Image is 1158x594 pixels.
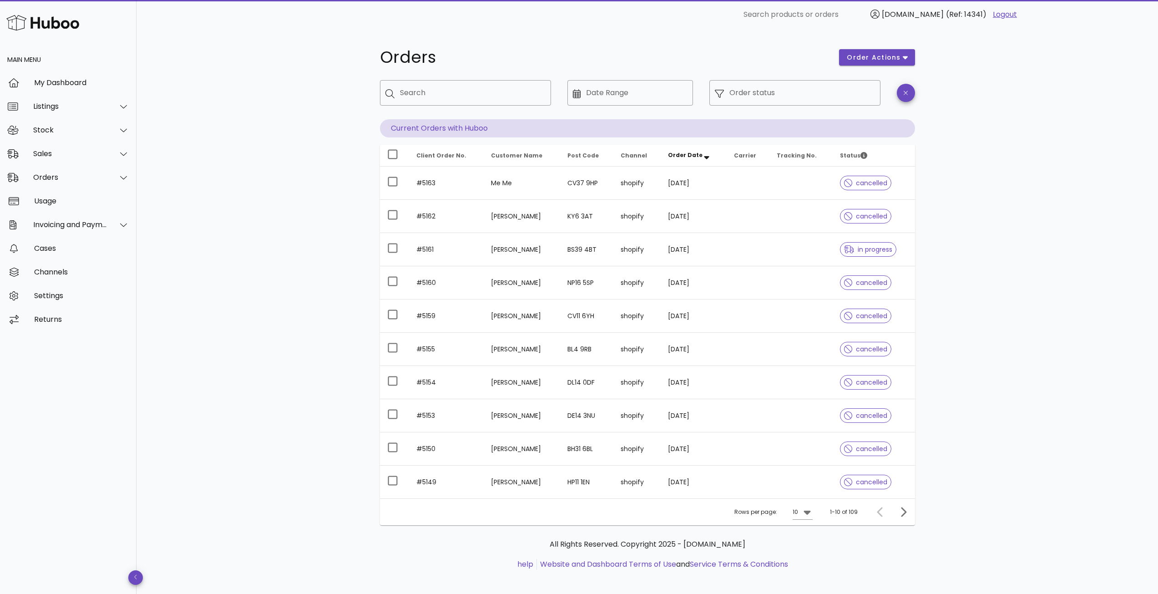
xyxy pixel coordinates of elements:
span: cancelled [844,313,887,319]
td: CV11 6YH [560,300,613,333]
td: [PERSON_NAME] [484,200,560,233]
td: shopify [613,233,661,266]
span: cancelled [844,479,887,485]
td: shopify [613,200,661,233]
div: Usage [34,197,129,205]
th: Channel [613,145,661,167]
td: [PERSON_NAME] [484,300,560,333]
td: [DATE] [661,366,727,399]
th: Order Date: Sorted descending. Activate to remove sorting. [661,145,727,167]
td: #5159 [409,300,484,333]
td: [DATE] [661,466,727,498]
td: BH31 6BL [560,432,613,466]
button: Next page [895,504,911,520]
div: Invoicing and Payments [33,220,107,229]
td: [DATE] [661,333,727,366]
span: order actions [846,53,901,62]
td: [PERSON_NAME] [484,466,560,498]
td: #5160 [409,266,484,300]
th: Tracking No. [769,145,833,167]
td: [PERSON_NAME] [484,333,560,366]
div: Stock [33,126,107,134]
span: Order Date [668,151,703,159]
span: cancelled [844,346,887,352]
span: (Ref: 14341) [946,9,986,20]
td: [PERSON_NAME] [484,366,560,399]
span: Tracking No. [777,152,817,159]
span: Customer Name [491,152,542,159]
li: and [537,559,788,570]
span: Client Order No. [416,152,466,159]
div: Cases [34,244,129,253]
td: Me Me [484,167,560,200]
td: #5162 [409,200,484,233]
span: cancelled [844,379,887,386]
td: #5155 [409,333,484,366]
div: 1-10 of 109 [830,508,858,516]
th: Post Code [560,145,613,167]
span: cancelled [844,279,887,286]
td: [PERSON_NAME] [484,399,560,432]
p: All Rights Reserved. Copyright 2025 - [DOMAIN_NAME] [387,539,908,550]
td: DE14 3NU [560,399,613,432]
img: Huboo Logo [6,13,79,32]
th: Client Order No. [409,145,484,167]
td: shopify [613,466,661,498]
td: [DATE] [661,233,727,266]
td: BS39 4BT [560,233,613,266]
td: DL14 0DF [560,366,613,399]
td: KY6 3AT [560,200,613,233]
td: #5149 [409,466,484,498]
td: [DATE] [661,300,727,333]
div: Listings [33,102,107,111]
td: #5163 [409,167,484,200]
span: cancelled [844,446,887,452]
a: Logout [993,9,1017,20]
td: #5154 [409,366,484,399]
a: Website and Dashboard Terms of Use [540,559,676,569]
div: Rows per page: [734,499,813,525]
td: #5150 [409,432,484,466]
span: Status [840,152,867,159]
span: cancelled [844,213,887,219]
h1: Orders [380,49,829,66]
td: [DATE] [661,399,727,432]
td: [PERSON_NAME] [484,266,560,300]
div: 10 [793,508,798,516]
a: help [517,559,533,569]
span: Channel [621,152,647,159]
td: [DATE] [661,432,727,466]
a: Service Terms & Conditions [690,559,788,569]
th: Status [833,145,915,167]
td: shopify [613,432,661,466]
th: Customer Name [484,145,560,167]
td: shopify [613,167,661,200]
div: Channels [34,268,129,276]
div: Settings [34,291,129,300]
td: CV37 9HP [560,167,613,200]
span: cancelled [844,180,887,186]
td: NP16 5SP [560,266,613,300]
td: [PERSON_NAME] [484,432,560,466]
span: Post Code [567,152,599,159]
div: Sales [33,149,107,158]
th: Carrier [727,145,769,167]
div: 10Rows per page: [793,505,813,519]
td: shopify [613,333,661,366]
td: shopify [613,266,661,300]
td: #5161 [409,233,484,266]
span: [DOMAIN_NAME] [882,9,944,20]
div: Returns [34,315,129,324]
td: #5153 [409,399,484,432]
td: [DATE] [661,266,727,300]
span: in progress [844,246,892,253]
td: shopify [613,399,661,432]
div: Orders [33,173,107,182]
div: My Dashboard [34,78,129,87]
button: order actions [839,49,915,66]
td: [DATE] [661,167,727,200]
td: [PERSON_NAME] [484,233,560,266]
td: shopify [613,300,661,333]
span: cancelled [844,412,887,419]
span: Carrier [734,152,756,159]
